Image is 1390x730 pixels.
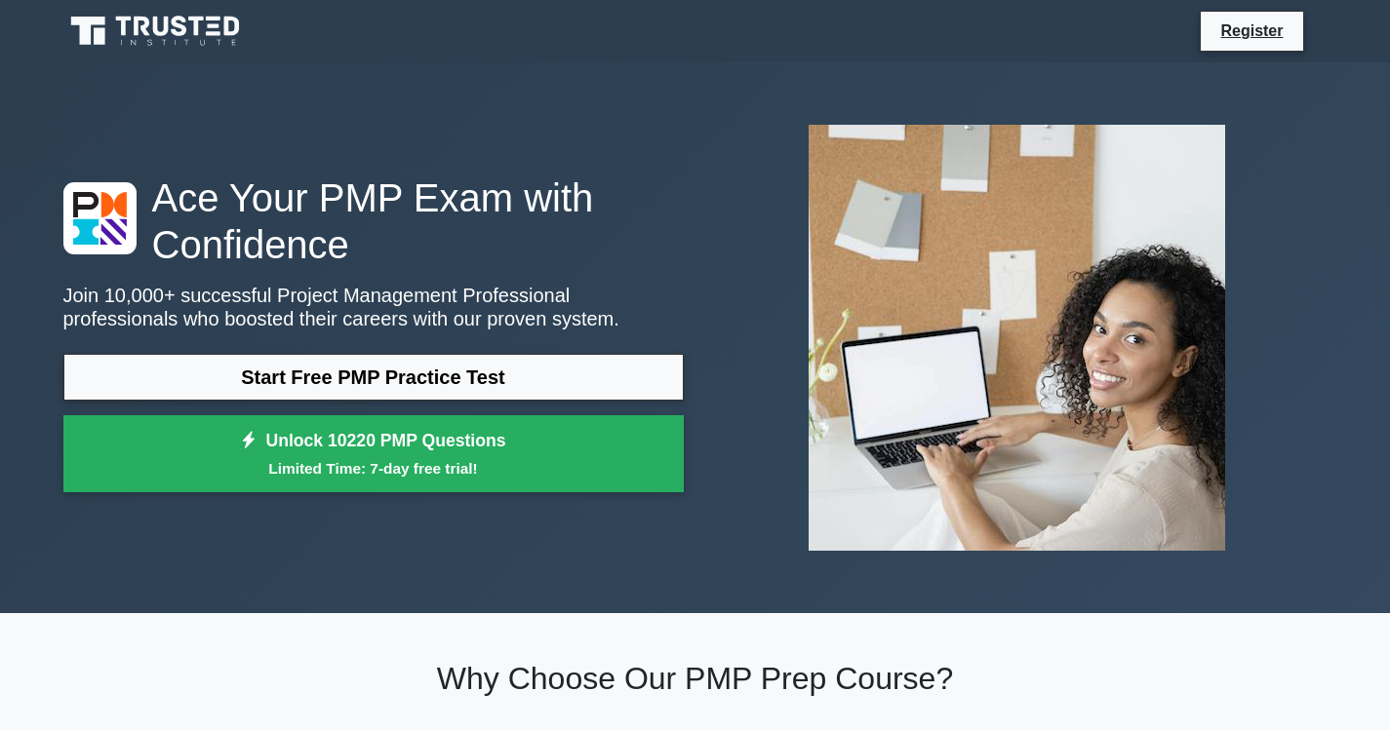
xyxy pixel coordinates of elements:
[1209,19,1294,43] a: Register
[63,284,684,330] p: Join 10,000+ successful Project Management Professional professionals who boosted their careers w...
[63,415,684,493] a: Unlock 10220 PMP QuestionsLimited Time: 7-day free trial!
[63,660,1328,697] h2: Why Choose Our PMP Prep Course?
[63,174,684,268] h1: Ace Your PMP Exam with Confidence
[88,457,659,480] small: Limited Time: 7-day free trial!
[63,354,684,401] a: Start Free PMP Practice Test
